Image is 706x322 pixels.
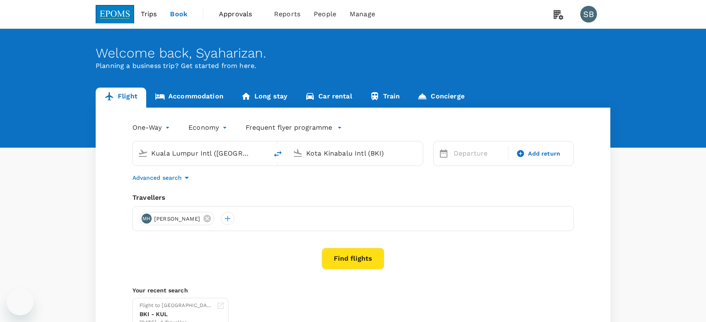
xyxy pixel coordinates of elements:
[454,148,503,158] p: Departure
[151,147,250,160] input: Depart from
[274,9,300,19] span: Reports
[296,88,361,108] a: Car rental
[146,88,232,108] a: Accommodation
[170,9,188,19] span: Book
[417,152,419,154] button: Open
[132,174,182,182] p: Advanced search
[528,149,560,158] span: Add return
[219,9,261,19] span: Approvals
[409,88,473,108] a: Concierge
[132,173,192,183] button: Advanced search
[262,152,264,154] button: Open
[7,289,33,315] iframe: Button to launch messaging window
[140,212,214,225] div: MH[PERSON_NAME]
[132,193,574,203] div: Travellers
[132,121,172,134] div: One-Way
[149,215,205,223] span: [PERSON_NAME]
[96,88,146,108] a: Flight
[188,121,229,134] div: Economy
[246,123,332,133] p: Frequent flyer programme
[96,45,610,61] div: Welcome back , Syaharizan .
[246,123,342,133] button: Frequent flyer programme
[361,88,409,108] a: Train
[96,5,134,23] img: EPOMS SDN BHD
[96,61,610,71] p: Planning a business trip? Get started from here.
[140,302,213,310] div: Flight to [GEOGRAPHIC_DATA]
[314,9,336,19] span: People
[132,286,574,294] p: Your recent search
[350,9,375,19] span: Manage
[268,144,288,164] button: delete
[141,9,157,19] span: Trips
[140,310,213,319] div: BKI - KUL
[306,147,405,160] input: Going to
[232,88,296,108] a: Long stay
[580,6,597,23] div: SB
[322,248,384,269] button: Find flights
[142,214,152,224] div: MH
